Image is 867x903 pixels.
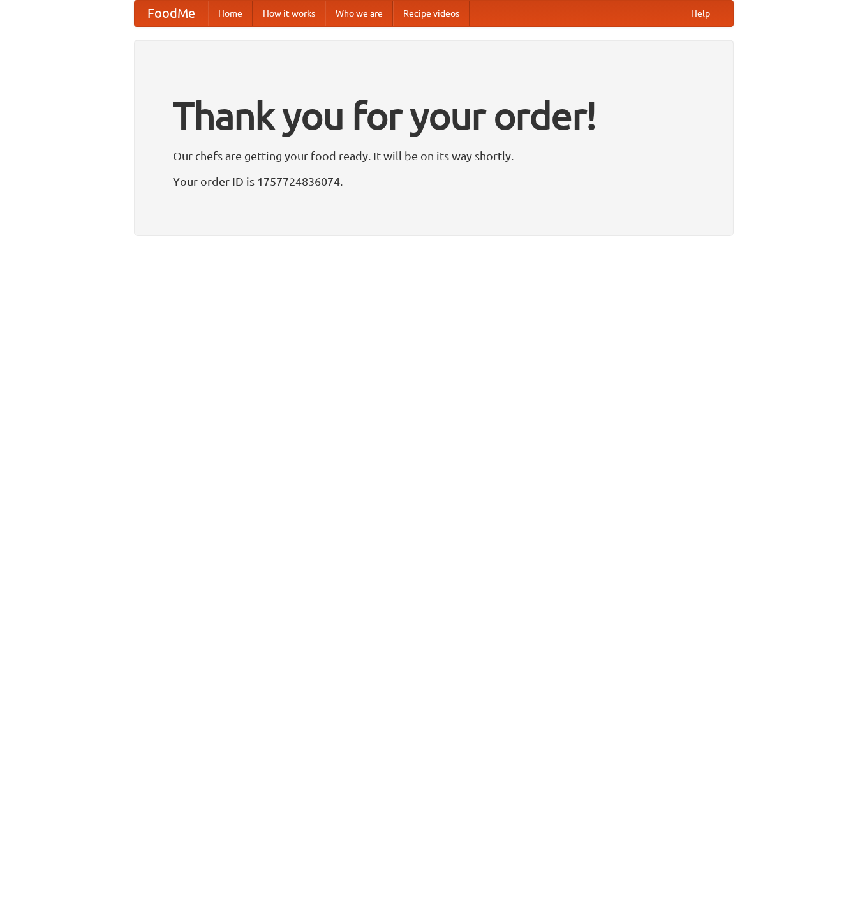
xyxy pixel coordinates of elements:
a: How it works [253,1,325,26]
h1: Thank you for your order! [173,85,695,146]
a: Help [681,1,720,26]
p: Our chefs are getting your food ready. It will be on its way shortly. [173,146,695,165]
a: FoodMe [135,1,208,26]
a: Home [208,1,253,26]
p: Your order ID is 1757724836074. [173,172,695,191]
a: Recipe videos [393,1,470,26]
a: Who we are [325,1,393,26]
